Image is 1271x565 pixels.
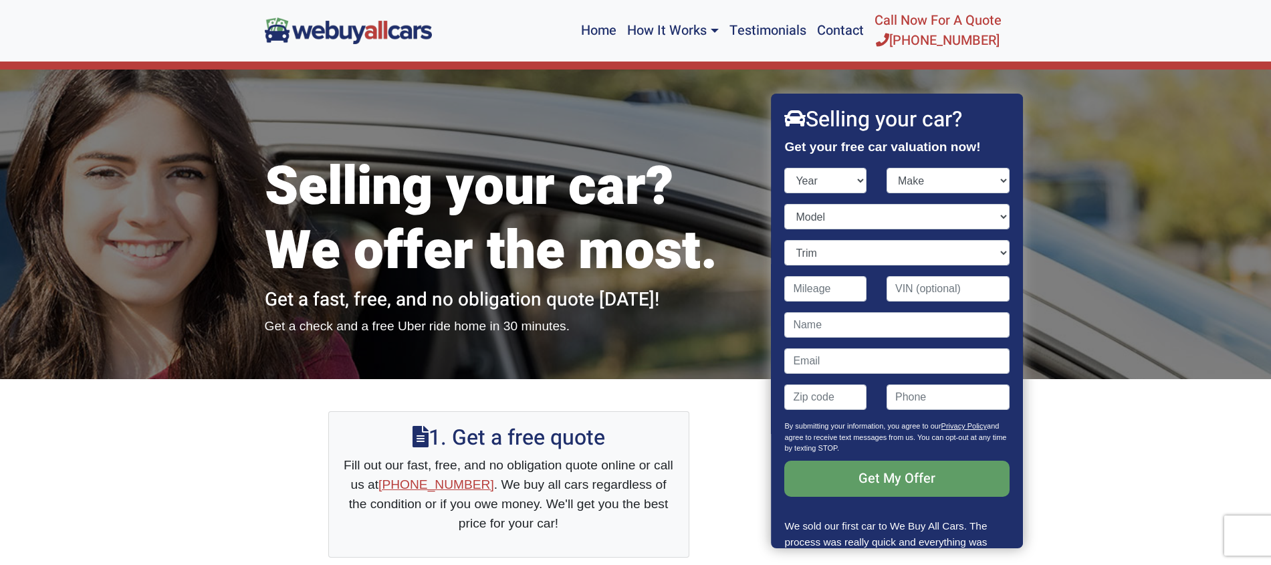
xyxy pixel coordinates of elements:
[265,155,753,284] h1: Selling your car? We offer the most.
[812,5,869,56] a: Contact
[785,348,1010,374] input: Email
[887,276,1010,302] input: VIN (optional)
[785,461,1010,497] input: Get My Offer
[785,312,1010,338] input: Name
[265,317,753,336] p: Get a check and a free Uber ride home in 30 minutes.
[785,168,1010,518] form: Contact form
[941,422,987,430] a: Privacy Policy
[785,107,1010,132] h2: Selling your car?
[342,425,675,451] h2: 1. Get a free quote
[869,5,1007,56] a: Call Now For A Quote[PHONE_NUMBER]
[724,5,812,56] a: Testimonials
[785,276,867,302] input: Mileage
[265,17,432,43] img: We Buy All Cars in NJ logo
[785,140,981,154] strong: Get your free car valuation now!
[887,384,1010,410] input: Phone
[342,456,675,533] p: Fill out our fast, free, and no obligation quote online or call us at . We buy all cars regardles...
[265,289,753,312] h2: Get a fast, free, and no obligation quote [DATE]!
[622,5,723,56] a: How It Works
[785,384,867,410] input: Zip code
[576,5,622,56] a: Home
[785,421,1010,461] p: By submitting your information, you agree to our and agree to receive text messages from us. You ...
[378,477,494,491] a: [PHONE_NUMBER]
